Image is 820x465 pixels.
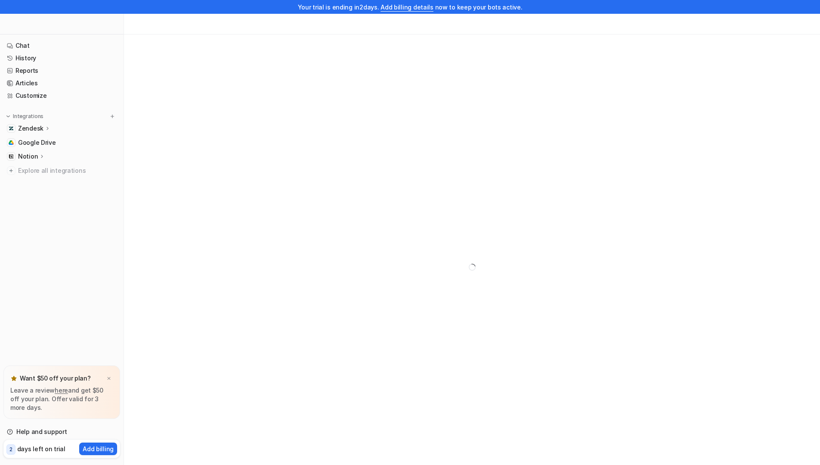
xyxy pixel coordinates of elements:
p: Notion [18,152,38,161]
p: Integrations [13,113,43,120]
img: star [10,375,17,382]
a: Explore all integrations [3,165,120,177]
a: Customize [3,90,120,102]
a: Add billing details [381,3,433,11]
a: here [55,387,68,394]
img: explore all integrations [7,166,15,175]
p: Add billing [83,444,114,453]
p: days left on trial [17,444,65,453]
a: Help and support [3,426,120,438]
p: Leave a review and get $50 off your plan. Offer valid for 3 more days. [10,386,113,412]
p: 2 [9,446,12,453]
img: Notion [9,154,14,159]
span: Google Drive [18,138,56,147]
p: Zendesk [18,124,43,133]
a: Articles [3,77,120,89]
img: expand menu [5,113,11,119]
a: Chat [3,40,120,52]
p: Want $50 off your plan? [20,374,91,383]
img: Zendesk [9,126,14,131]
a: Google DriveGoogle Drive [3,137,120,149]
img: menu_add.svg [109,113,115,119]
img: x [106,376,111,381]
img: Google Drive [9,140,14,145]
button: Integrations [3,112,46,121]
a: Reports [3,65,120,77]
span: Explore all integrations [18,164,117,178]
button: Add billing [79,443,117,455]
a: History [3,52,120,64]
